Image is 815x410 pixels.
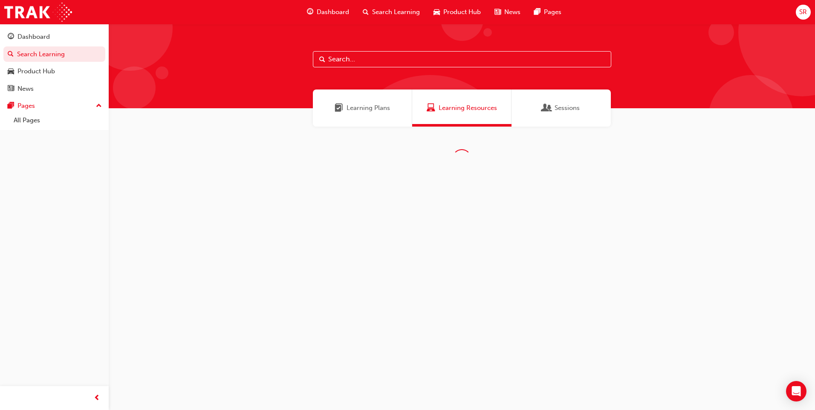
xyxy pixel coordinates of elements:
[96,101,102,112] span: up-icon
[307,7,313,17] span: guage-icon
[3,27,105,98] button: DashboardSearch LearningProduct HubNews
[3,81,105,97] a: News
[786,381,806,401] div: Open Intercom Messenger
[17,84,34,94] div: News
[555,103,580,113] span: Sessions
[17,101,35,111] div: Pages
[3,64,105,79] a: Product Hub
[544,7,561,17] span: Pages
[3,98,105,114] button: Pages
[8,68,14,75] span: car-icon
[3,46,105,62] a: Search Learning
[372,7,420,17] span: Search Learning
[335,103,343,113] span: Learning Plans
[427,103,435,113] span: Learning Resources
[796,5,811,20] button: SR
[8,85,14,93] span: news-icon
[313,90,412,127] a: Learning PlansLearning Plans
[527,3,568,21] a: pages-iconPages
[300,3,356,21] a: guage-iconDashboard
[412,90,512,127] a: Learning ResourcesLearning Resources
[799,7,807,17] span: SR
[439,103,497,113] span: Learning Resources
[8,102,14,110] span: pages-icon
[347,103,390,113] span: Learning Plans
[317,7,349,17] span: Dashboard
[319,55,325,64] span: Search
[17,66,55,76] div: Product Hub
[356,3,427,21] a: search-iconSearch Learning
[434,7,440,17] span: car-icon
[17,32,50,42] div: Dashboard
[3,29,105,45] a: Dashboard
[363,7,369,17] span: search-icon
[504,7,520,17] span: News
[512,90,611,127] a: SessionsSessions
[488,3,527,21] a: news-iconNews
[313,51,611,67] input: Search...
[543,103,551,113] span: Sessions
[443,7,481,17] span: Product Hub
[534,7,540,17] span: pages-icon
[10,114,105,127] a: All Pages
[494,7,501,17] span: news-icon
[427,3,488,21] a: car-iconProduct Hub
[94,393,100,404] span: prev-icon
[4,3,72,22] img: Trak
[8,33,14,41] span: guage-icon
[8,51,14,58] span: search-icon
